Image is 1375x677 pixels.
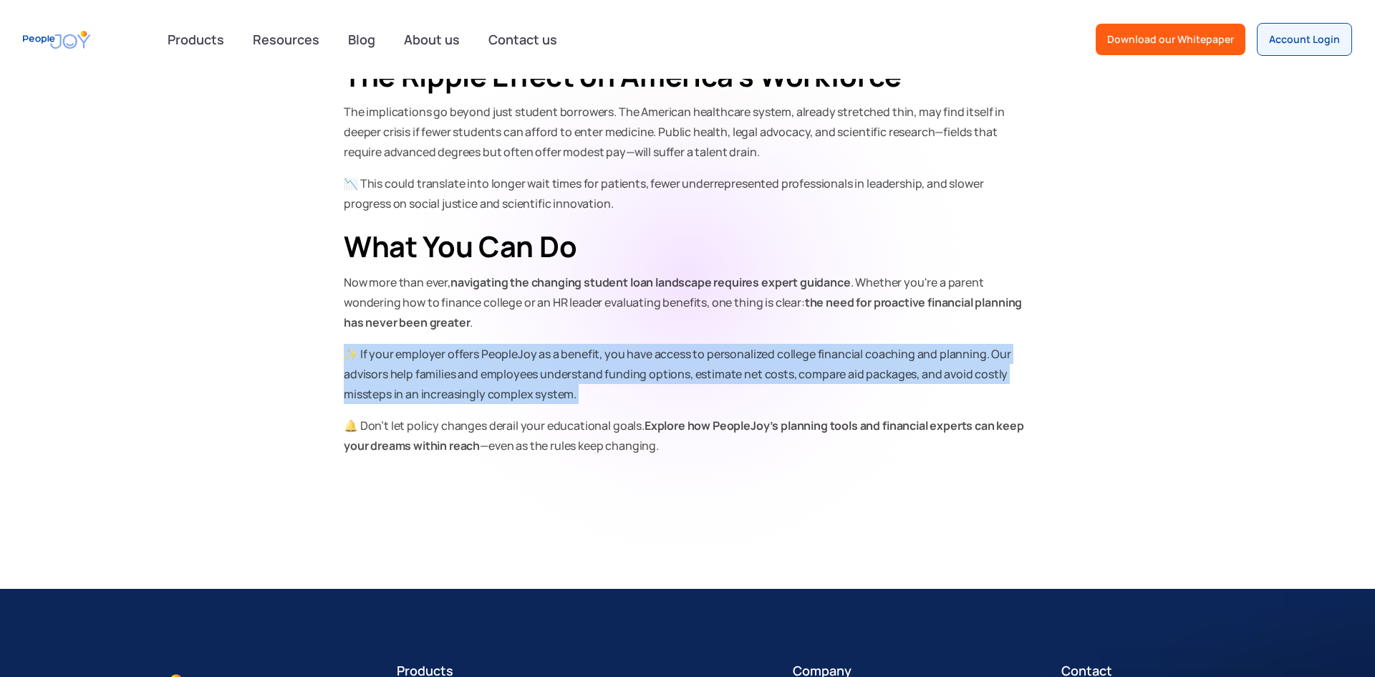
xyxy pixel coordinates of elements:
p: 🔔 Don’t let policy changes derail your educational goals. —even as the rules keep changing. [344,416,1031,456]
a: Download our Whitepaper [1096,24,1245,55]
div: Download our Whitepaper [1107,32,1234,47]
p: Now more than ever, . Whether you're a parent wondering how to finance college or an HR leader ev... [344,272,1031,332]
strong: What You Can Do [344,226,576,266]
a: Blog [339,24,384,55]
strong: navigating the changing student loan landscape requires expert guidance [450,274,851,290]
div: Products [159,25,233,54]
p: The implications go beyond just student borrowers. The American healthcare system, already stretc... [344,102,1031,162]
a: home [23,24,90,56]
p: 📉 This could translate into longer wait times for patients, fewer underrepresented professionals ... [344,173,1031,213]
a: About us [395,24,468,55]
strong: Explore how PeopleJoy’s planning tools and financial experts can keep your dreams within reach [344,418,1024,453]
a: Contact us [480,24,566,55]
div: Account Login [1269,32,1340,47]
a: Resources [244,24,328,55]
p: ✨ If your employer offers PeopleJoy as a benefit, you have access to personalized college financi... [344,344,1031,404]
a: Account Login [1257,23,1352,56]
